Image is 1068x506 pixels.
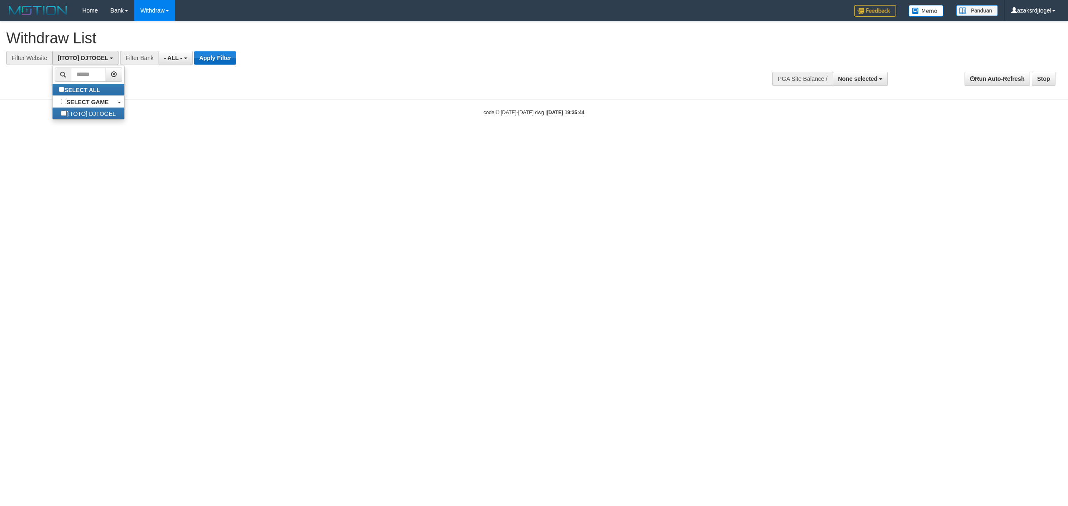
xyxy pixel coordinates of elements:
input: SELECT ALL [59,87,64,92]
small: code © [DATE]-[DATE] dwg | [484,110,584,115]
button: - ALL - [159,51,192,65]
span: - ALL - [164,55,182,61]
img: Button%20Memo.svg [909,5,944,17]
strong: [DATE] 19:35:44 [547,110,584,115]
label: [ITOTO] DJTOGEL [53,108,124,119]
input: [ITOTO] DJTOGEL [61,110,66,116]
b: SELECT GAME [66,99,108,105]
div: Filter Website [6,51,52,65]
img: Feedback.jpg [854,5,896,17]
div: PGA Site Balance / [772,72,832,86]
button: Apply Filter [194,51,236,65]
span: [ITOTO] DJTOGEL [58,55,108,61]
img: MOTION_logo.png [6,4,70,17]
button: None selected [833,72,888,86]
label: SELECT ALL [53,84,108,95]
input: SELECT GAME [61,99,66,104]
a: Run Auto-Refresh [965,72,1030,86]
button: [ITOTO] DJTOGEL [52,51,118,65]
div: Filter Bank [120,51,159,65]
a: Stop [1032,72,1055,86]
h1: Withdraw List [6,30,704,47]
span: None selected [838,75,878,82]
a: SELECT GAME [53,96,124,108]
img: panduan.png [956,5,998,16]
